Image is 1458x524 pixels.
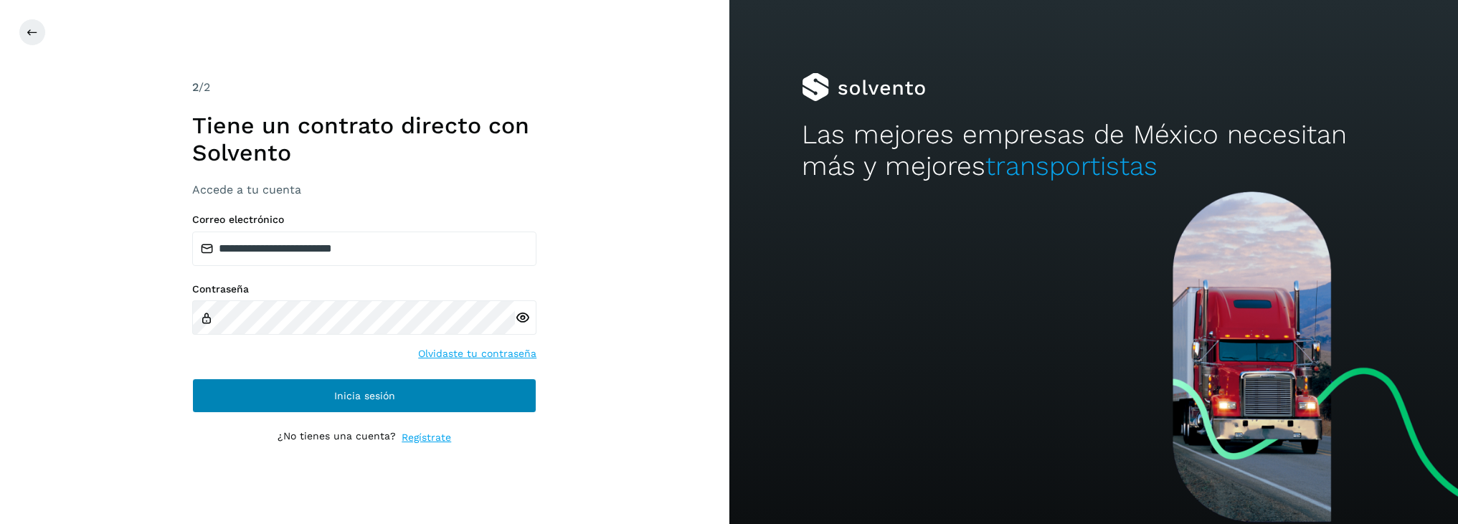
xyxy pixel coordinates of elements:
a: Olvidaste tu contraseña [418,346,536,361]
button: Inicia sesión [192,378,536,413]
label: Correo electrónico [192,214,536,226]
h3: Accede a tu cuenta [192,183,536,196]
span: 2 [192,80,199,94]
h2: Las mejores empresas de México necesitan más y mejores [802,119,1385,183]
p: ¿No tienes una cuenta? [278,430,396,445]
div: /2 [192,79,536,96]
span: transportistas [985,151,1158,181]
a: Regístrate [402,430,451,445]
h1: Tiene un contrato directo con Solvento [192,112,536,167]
label: Contraseña [192,283,536,295]
span: Inicia sesión [334,391,395,401]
